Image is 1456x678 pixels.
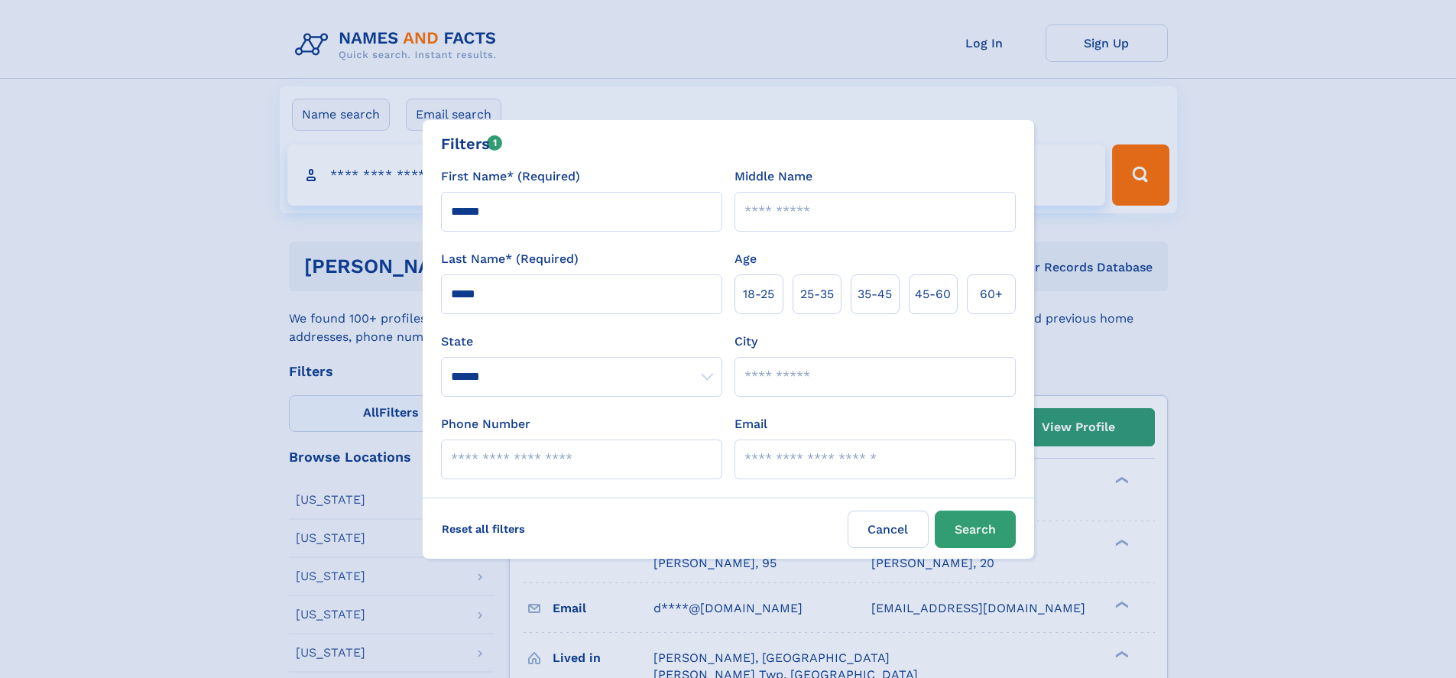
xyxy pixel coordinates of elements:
label: Last Name* (Required) [441,250,579,268]
span: 35‑45 [858,285,892,303]
label: Cancel [848,511,929,548]
span: 25‑35 [800,285,834,303]
label: City [734,333,757,351]
button: Search [935,511,1016,548]
label: Reset all filters [432,511,535,547]
label: First Name* (Required) [441,167,580,186]
label: Phone Number [441,415,530,433]
label: Middle Name [734,167,812,186]
div: Filters [441,132,503,155]
span: 18‑25 [743,285,774,303]
label: State [441,333,722,351]
label: Email [734,415,767,433]
label: Age [734,250,757,268]
span: 60+ [980,285,1003,303]
span: 45‑60 [915,285,951,303]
